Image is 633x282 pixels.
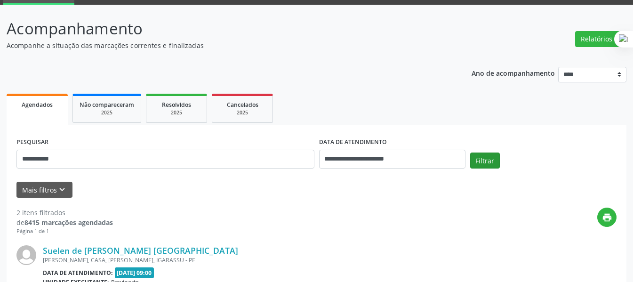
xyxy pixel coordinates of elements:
a: Suelen de [PERSON_NAME] [GEOGRAPHIC_DATA] [43,245,238,256]
div: de [16,218,113,227]
p: Acompanhamento [7,17,441,40]
span: Resolvidos [162,101,191,109]
i: print [602,212,612,223]
div: 2025 [219,109,266,116]
span: Cancelados [227,101,258,109]
img: img [16,245,36,265]
strong: 8415 marcações agendadas [24,218,113,227]
button: print [597,208,617,227]
div: Página 1 de 1 [16,227,113,235]
p: Acompanhe a situação das marcações correntes e finalizadas [7,40,441,50]
div: 2 itens filtrados [16,208,113,218]
label: PESQUISAR [16,135,48,150]
div: 2025 [153,109,200,116]
button: Filtrar [470,153,500,169]
span: Não compareceram [80,101,134,109]
span: Agendados [22,101,53,109]
label: DATA DE ATENDIMENTO [319,135,387,150]
div: 2025 [80,109,134,116]
i: keyboard_arrow_down [57,185,67,195]
button: Relatórios [575,31,623,47]
span: [DATE] 09:00 [115,267,154,278]
button: Mais filtroskeyboard_arrow_down [16,182,72,198]
p: Ano de acompanhamento [472,67,555,79]
b: Data de atendimento: [43,269,113,277]
div: [PERSON_NAME], CASA, [PERSON_NAME], IGARASSU - PE [43,256,475,264]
